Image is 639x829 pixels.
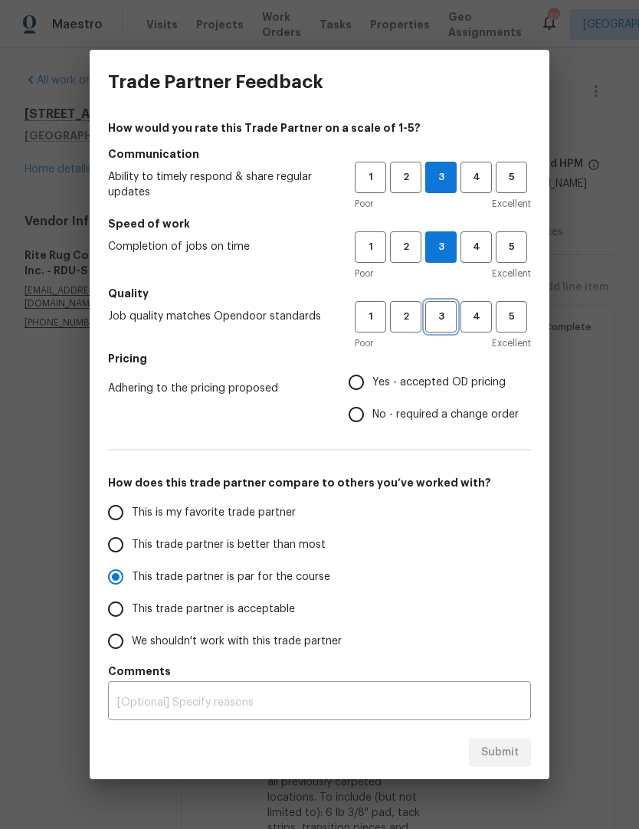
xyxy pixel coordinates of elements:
[108,216,531,231] h5: Speed of work
[390,231,421,263] button: 2
[496,231,527,263] button: 5
[426,169,456,186] span: 3
[108,475,531,490] h5: How does this trade partner compare to others you’ve worked with?
[496,301,527,333] button: 5
[355,266,373,281] span: Poor
[355,336,373,351] span: Poor
[372,407,519,423] span: No - required a change order
[108,381,324,396] span: Adhering to the pricing proposed
[427,308,455,326] span: 3
[460,162,492,193] button: 4
[132,601,295,618] span: This trade partner is acceptable
[462,169,490,186] span: 4
[372,375,506,391] span: Yes - accepted OD pricing
[425,231,457,263] button: 3
[462,238,490,256] span: 4
[355,162,386,193] button: 1
[108,664,531,679] h5: Comments
[356,308,385,326] span: 1
[108,309,330,324] span: Job quality matches Opendoor standards
[425,162,457,193] button: 3
[108,71,323,93] h3: Trade Partner Feedback
[492,336,531,351] span: Excellent
[355,301,386,333] button: 1
[390,301,421,333] button: 2
[356,169,385,186] span: 1
[108,351,531,366] h5: Pricing
[132,537,326,553] span: This trade partner is better than most
[132,505,296,521] span: This is my favorite trade partner
[108,169,330,200] span: Ability to timely respond & share regular updates
[108,146,531,162] h5: Communication
[497,238,526,256] span: 5
[460,301,492,333] button: 4
[390,162,421,193] button: 2
[392,169,420,186] span: 2
[425,301,457,333] button: 3
[460,231,492,263] button: 4
[108,120,531,136] h4: How would you rate this Trade Partner on a scale of 1-5?
[492,266,531,281] span: Excellent
[355,231,386,263] button: 1
[497,308,526,326] span: 5
[349,366,531,431] div: Pricing
[496,162,527,193] button: 5
[392,308,420,326] span: 2
[132,634,342,650] span: We shouldn't work with this trade partner
[356,238,385,256] span: 1
[108,496,531,657] div: How does this trade partner compare to others you’ve worked with?
[392,238,420,256] span: 2
[355,196,373,211] span: Poor
[132,569,330,585] span: This trade partner is par for the course
[492,196,531,211] span: Excellent
[497,169,526,186] span: 5
[462,308,490,326] span: 4
[108,239,330,254] span: Completion of jobs on time
[426,238,456,256] span: 3
[108,286,531,301] h5: Quality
